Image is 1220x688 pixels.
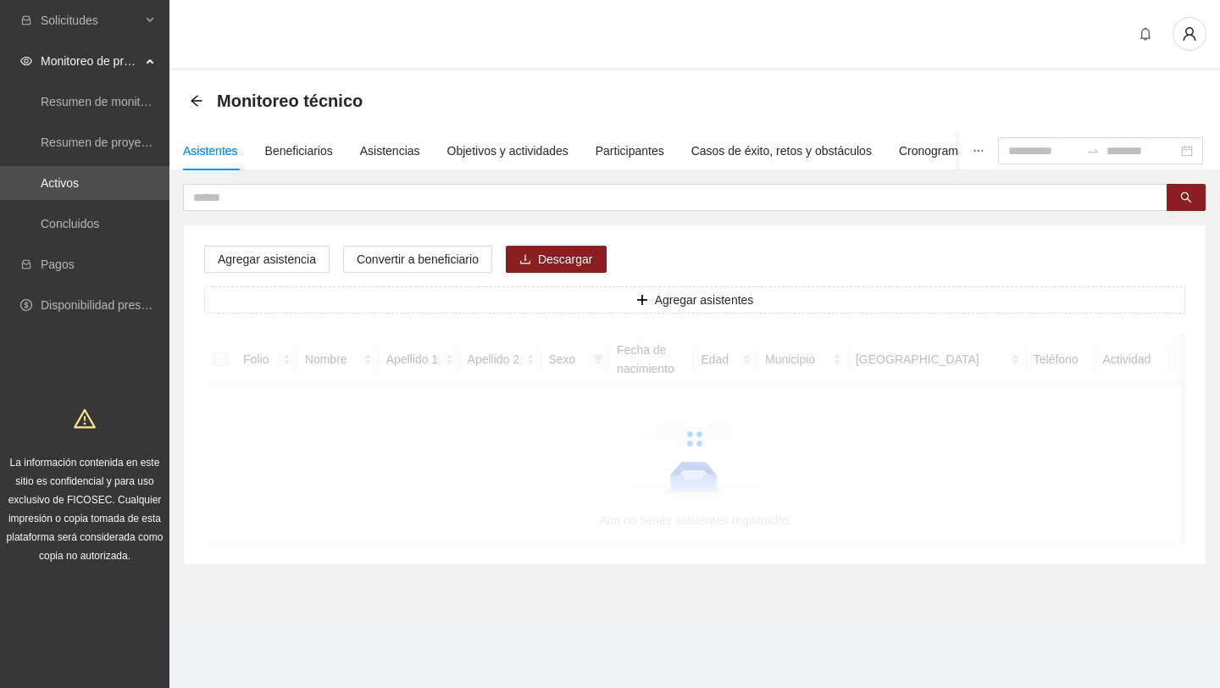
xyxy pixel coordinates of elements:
a: Disponibilidad presupuestal [41,298,186,312]
div: Asistentes [183,141,238,160]
span: swap-right [1086,144,1100,158]
button: search [1167,184,1206,211]
span: user [1173,26,1206,42]
a: Pagos [41,258,75,271]
div: Asistencias [360,141,420,160]
span: ellipsis [973,145,984,157]
div: Beneficiarios [265,141,333,160]
button: bell [1132,20,1159,47]
div: Casos de éxito, retos y obstáculos [691,141,872,160]
span: Convertir a beneficiario [357,250,479,269]
button: user [1173,17,1206,51]
span: Solicitudes [41,3,141,37]
span: Monitoreo técnico [217,87,363,114]
div: Cronograma [899,141,965,160]
span: eye [20,55,32,67]
a: Resumen de monitoreo [41,95,164,108]
span: warning [74,408,96,430]
a: Concluidos [41,217,99,230]
button: Convertir a beneficiario [343,246,492,273]
button: downloadDescargar [506,246,607,273]
div: Participantes [596,141,664,160]
button: ellipsis [959,131,998,170]
span: to [1086,144,1100,158]
span: download [519,253,531,267]
button: Agregar asistencia [204,246,330,273]
span: search [1180,191,1192,205]
span: Agregar asistencia [218,250,316,269]
span: plus [636,294,648,308]
a: Activos [41,176,79,190]
div: Back [190,94,203,108]
span: Descargar [538,250,593,269]
span: La información contenida en este sitio es confidencial y para uso exclusivo de FICOSEC. Cualquier... [7,457,164,562]
span: arrow-left [190,94,203,108]
span: Monitoreo de proyectos [41,44,141,78]
span: inbox [20,14,32,26]
button: plusAgregar asistentes [204,286,1185,313]
a: Resumen de proyectos aprobados [41,136,222,149]
span: Agregar asistentes [655,291,754,309]
span: bell [1133,27,1158,41]
div: Objetivos y actividades [447,141,568,160]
